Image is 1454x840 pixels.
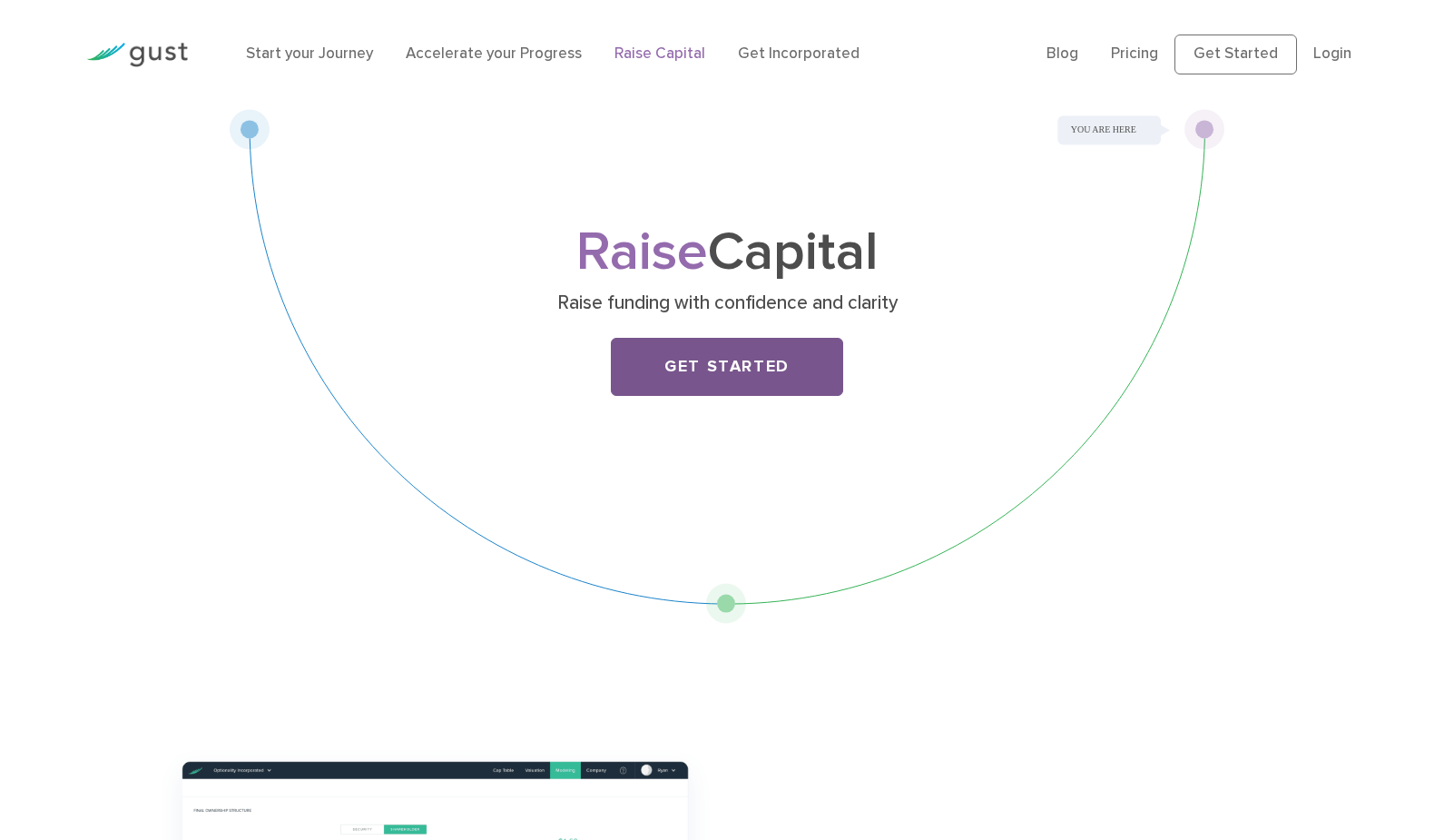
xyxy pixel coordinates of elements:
p: Raise funding with confidence and clarity [376,291,1079,316]
img: Gust Logo [86,43,188,67]
a: Raise Capital [614,44,705,63]
a: Pricing [1111,44,1158,63]
span: Raise [576,220,708,284]
a: Get Incorporated [738,44,860,63]
a: Get Started [1174,35,1297,74]
h1: Capital [368,228,1086,278]
a: Get Started [611,338,843,396]
a: Start your Journey [246,44,373,63]
a: Accelerate your Progress [406,44,582,63]
a: Login [1313,44,1351,63]
a: Blog [1046,44,1078,63]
